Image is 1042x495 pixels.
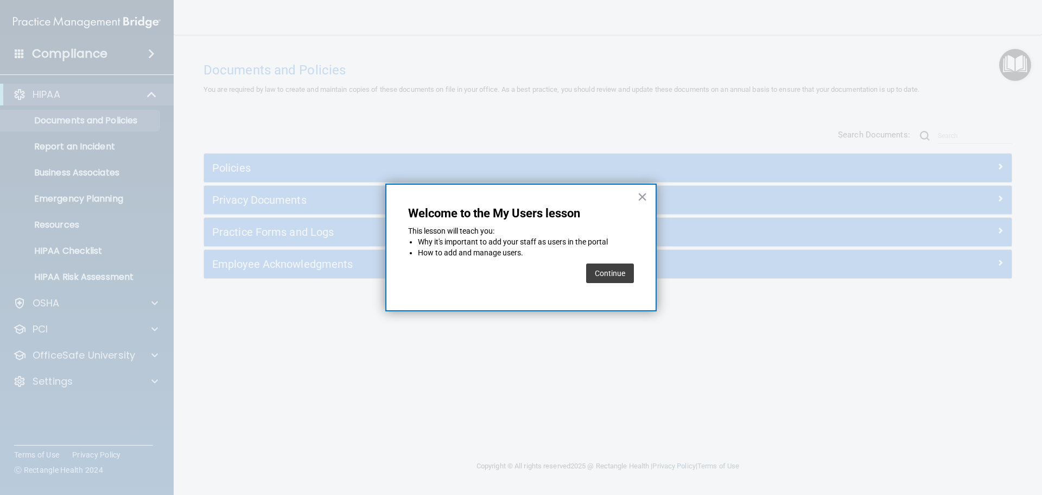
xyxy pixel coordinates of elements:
p: Welcome to the My Users lesson [408,206,634,221]
iframe: Drift Widget Chat Controller [854,418,1029,461]
button: Continue [586,264,634,283]
li: Why it's important to add your staff as users in the portal [418,237,634,248]
button: Close [637,188,647,205]
p: This lesson will teach you: [408,226,634,237]
li: How to add and manage users. [418,248,634,259]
